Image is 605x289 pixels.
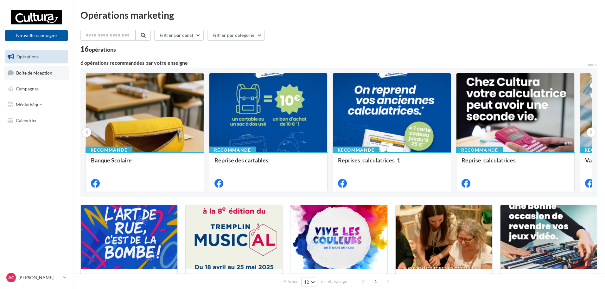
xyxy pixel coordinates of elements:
[16,70,52,75] span: Boîte de réception
[4,50,69,63] a: Opérations
[456,147,503,154] div: Recommandé
[80,46,116,53] div: 16
[4,114,69,127] a: Calendrier
[371,276,381,286] span: 1
[16,54,39,59] span: Opérations
[462,157,516,164] span: Reprise_calculatrices
[4,66,69,80] a: Boîte de réception
[86,147,132,154] div: Recommandé
[16,102,42,107] span: Médiathèque
[209,147,256,154] div: Recommandé
[207,30,265,41] button: Filtrer par catégorie
[16,117,37,123] span: Calendrier
[301,278,317,286] button: 12
[283,279,298,285] span: Afficher
[154,30,204,41] button: Filtrer par canal
[8,274,14,281] span: AC
[5,30,68,41] button: Nouvelle campagne
[333,147,379,154] div: Recommandé
[80,10,597,20] div: Opérations marketing
[16,86,39,91] span: Campagnes
[214,157,268,164] span: Reprise des cartables
[89,47,116,52] div: opérations
[4,98,69,111] a: Médiathèque
[304,279,309,285] span: 12
[18,274,60,281] p: [PERSON_NAME]
[338,157,400,164] span: Reprises_calculatrices_1
[5,272,68,284] a: AC [PERSON_NAME]
[321,279,347,285] span: résultats/page
[4,82,69,95] a: Campagnes
[91,157,132,164] span: Banque Scolaire
[80,60,587,65] div: 6 opérations recommandées par votre enseigne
